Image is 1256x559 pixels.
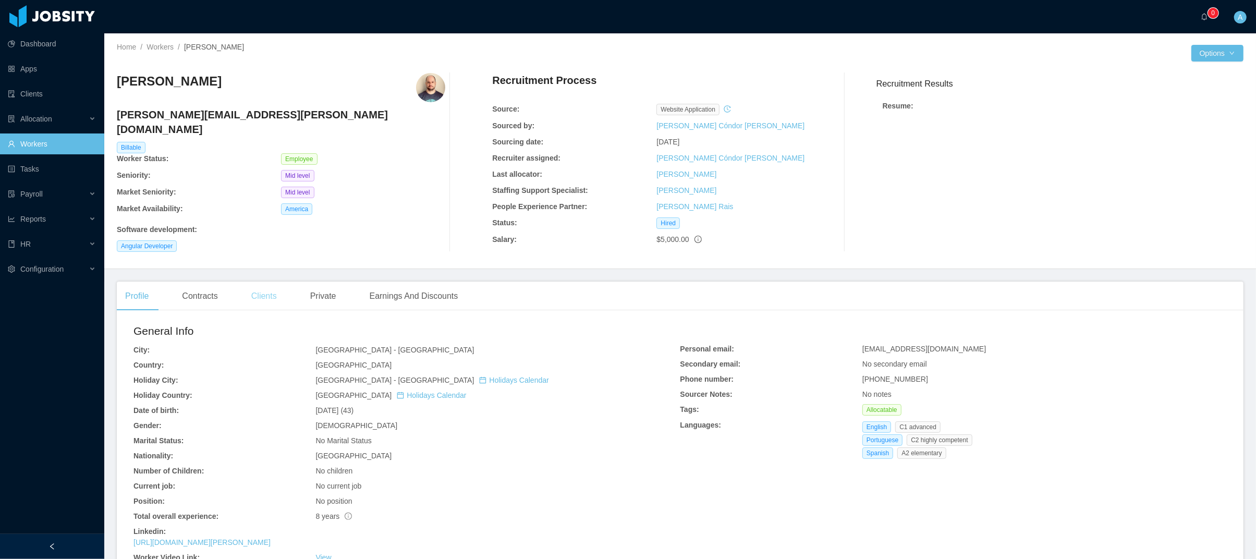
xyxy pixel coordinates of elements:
[133,497,165,505] b: Position:
[883,102,913,110] strong: Resume :
[1191,45,1243,62] button: Optionsicon: down
[315,482,361,490] span: No current job
[862,390,892,398] span: No notes
[315,361,392,369] span: [GEOGRAPHIC_DATA]
[315,346,474,354] span: [GEOGRAPHIC_DATA] - [GEOGRAPHIC_DATA]
[397,392,404,399] i: icon: calendar
[694,236,702,243] span: info-circle
[492,121,534,130] b: Sourced by:
[315,421,397,430] span: [DEMOGRAPHIC_DATA]
[281,187,314,198] span: Mid level
[397,391,466,399] a: icon: calendarHolidays Calendar
[656,104,720,115] span: website application
[8,33,96,54] a: icon: pie-chartDashboard
[8,240,15,248] i: icon: book
[147,43,174,51] a: Workers
[8,265,15,273] i: icon: setting
[862,345,986,353] span: [EMAIL_ADDRESS][DOMAIN_NAME]
[117,282,157,311] div: Profile
[416,73,445,102] img: 6393e940-5e03-4a9b-99b6-3fea35d72caf_6830c692d1f5c-400w.png
[862,360,927,368] span: No secondary email
[8,83,96,104] a: icon: auditClients
[20,240,31,248] span: HR
[492,218,517,227] b: Status:
[656,186,716,195] a: [PERSON_NAME]
[361,282,467,311] div: Earnings And Discounts
[656,217,680,229] span: Hired
[133,406,179,415] b: Date of birth:
[184,43,244,51] span: [PERSON_NAME]
[680,360,741,368] b: Secondary email:
[117,43,136,51] a: Home
[862,434,903,446] span: Portuguese
[140,43,142,51] span: /
[656,154,804,162] a: [PERSON_NAME] Cóndor [PERSON_NAME]
[117,225,197,234] b: Software development :
[862,375,928,383] span: [PHONE_NUMBER]
[8,159,96,179] a: icon: profileTasks
[656,202,733,211] a: [PERSON_NAME] Rais
[897,447,946,459] span: A2 elementary
[1201,13,1208,20] i: icon: bell
[492,235,517,244] b: Salary:
[315,497,352,505] span: No position
[479,376,486,384] i: icon: calendar
[133,376,178,384] b: Holiday City:
[281,153,317,165] span: Employee
[862,421,891,433] span: English
[178,43,180,51] span: /
[895,421,941,433] span: C1 advanced
[8,190,15,198] i: icon: file-protect
[315,376,548,384] span: [GEOGRAPHIC_DATA] - [GEOGRAPHIC_DATA]
[243,282,285,311] div: Clients
[133,436,184,445] b: Marital Status:
[315,467,352,475] span: No children
[8,115,15,123] i: icon: solution
[492,73,596,88] h4: Recruitment Process
[133,421,162,430] b: Gender:
[315,512,352,520] span: 8 years
[1238,11,1242,23] span: A
[907,434,972,446] span: C2 highly competent
[724,105,731,113] i: icon: history
[20,115,52,123] span: Allocation
[133,452,173,460] b: Nationality:
[680,390,733,398] b: Sourcer Notes:
[492,138,543,146] b: Sourcing date:
[315,436,371,445] span: No Marital Status
[117,240,177,252] span: Angular Developer
[492,154,560,162] b: Recruiter assigned:
[133,482,175,490] b: Current job:
[656,138,679,146] span: [DATE]
[133,527,166,536] b: Linkedin:
[133,391,192,399] b: Holiday Country:
[117,171,151,179] b: Seniority:
[315,406,353,415] span: [DATE] (43)
[20,215,46,223] span: Reports
[117,73,222,90] h3: [PERSON_NAME]
[133,361,164,369] b: Country:
[117,154,168,163] b: Worker Status:
[117,204,183,213] b: Market Availability:
[876,77,1243,90] h3: Recruitment Results
[8,133,96,154] a: icon: userWorkers
[680,375,734,383] b: Phone number:
[680,405,699,414] b: Tags:
[479,376,548,384] a: icon: calendarHolidays Calendar
[492,105,519,113] b: Source:
[680,421,722,429] b: Languages:
[133,538,271,546] a: [URL][DOMAIN_NAME][PERSON_NAME]
[133,467,204,475] b: Number of Children:
[862,447,893,459] span: Spanish
[174,282,226,311] div: Contracts
[20,190,43,198] span: Payroll
[315,452,392,460] span: [GEOGRAPHIC_DATA]
[133,512,218,520] b: Total overall experience:
[133,323,680,339] h2: General Info
[20,265,64,273] span: Configuration
[656,170,716,178] a: [PERSON_NAME]
[117,188,176,196] b: Market Seniority:
[345,513,352,520] span: info-circle
[281,203,312,215] span: America
[492,186,588,195] b: Staffing Support Specialist:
